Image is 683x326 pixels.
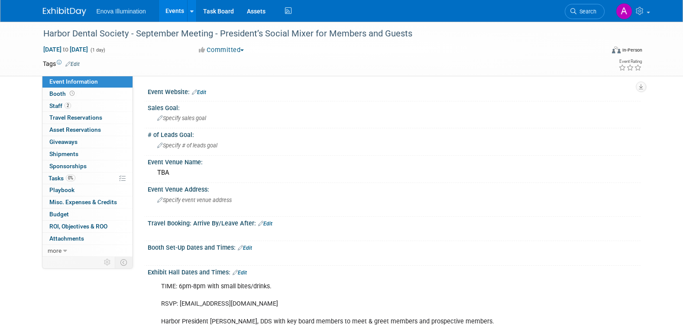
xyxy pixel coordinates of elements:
div: Event Format [554,45,643,58]
a: Travel Reservations [42,112,133,124]
a: Sponsorships [42,160,133,172]
span: Event Information [49,78,98,85]
a: more [42,245,133,257]
span: Booth [49,90,76,97]
span: Asset Reservations [49,126,101,133]
span: Giveaways [49,138,78,145]
span: Specify event venue address [157,197,232,203]
span: Misc. Expenses & Credits [49,199,117,205]
span: Enova Illumination [97,8,146,15]
button: Committed [196,46,247,55]
span: 0% [66,175,75,181]
img: Andrea Miller [616,3,632,20]
img: ExhibitDay [43,7,86,16]
a: Giveaways [42,136,133,148]
span: Booth not reserved yet [68,90,76,97]
span: (1 day) [90,47,105,53]
span: 2 [65,102,71,109]
div: Booth Set-Up Dates and Times: [148,241,641,252]
a: Edit [233,270,247,276]
a: Search [565,4,605,19]
a: Asset Reservations [42,124,133,136]
span: Specify sales goal [157,115,206,121]
span: more [48,247,62,254]
div: Event Venue Name: [148,156,641,166]
a: Shipments [42,148,133,160]
a: Playbook [42,184,133,196]
a: Event Information [42,76,133,88]
img: Format-Inperson.png [612,46,621,53]
span: to [62,46,70,53]
td: Personalize Event Tab Strip [100,257,115,268]
div: Travel Booking: Arrive By/Leave After: [148,217,641,228]
a: ROI, Objectives & ROO [42,221,133,232]
div: Sales Goal: [148,101,641,112]
span: Playbook [49,186,74,193]
a: Edit [238,245,252,251]
span: Budget [49,211,69,218]
span: Attachments [49,235,84,242]
a: Attachments [42,233,133,244]
div: Event Website: [148,85,641,97]
div: Event Rating [618,59,642,64]
div: TBA [154,166,634,179]
div: Event Venue Address: [148,183,641,194]
a: Staff2 [42,100,133,112]
span: Tasks [49,175,75,182]
span: ROI, Objectives & ROO [49,223,107,230]
a: Edit [258,221,272,227]
a: Misc. Expenses & Credits [42,196,133,208]
td: Toggle Event Tabs [115,257,133,268]
a: Booth [42,88,133,100]
a: Edit [192,89,206,95]
a: Edit [65,61,80,67]
td: Tags [43,59,80,68]
span: Staff [49,102,71,109]
span: [DATE] [DATE] [43,46,88,53]
div: Exhibit Hall Dates and Times: [148,266,641,277]
a: Budget [42,209,133,220]
div: # of Leads Goal: [148,128,641,139]
span: Specify # of leads goal [157,142,217,149]
div: In-Person [622,47,642,53]
a: Tasks0% [42,173,133,184]
div: Harbor Dental Society - September Meeting - President’s Social Mixer for Members and Guests [40,26,592,42]
span: Search [576,8,596,15]
span: Shipments [49,150,78,157]
span: Sponsorships [49,163,87,170]
span: Travel Reservations [49,114,102,121]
